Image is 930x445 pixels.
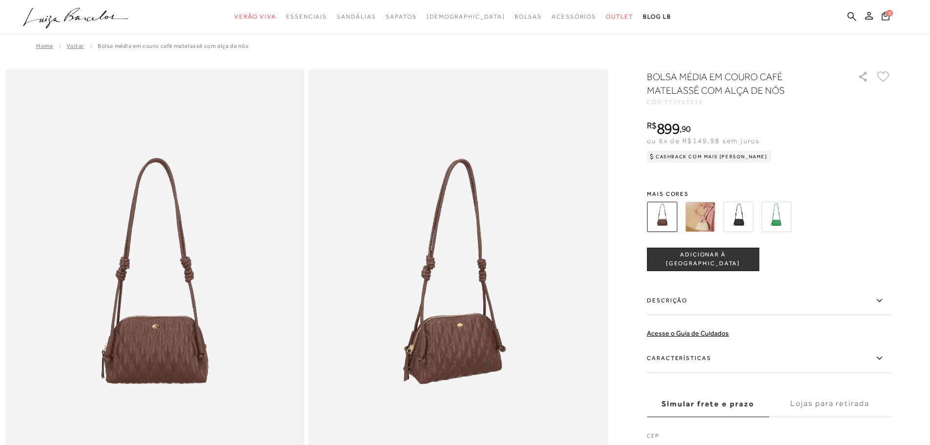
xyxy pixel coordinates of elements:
[886,10,893,17] span: 0
[657,120,680,137] span: 899
[723,202,753,232] img: BOLSA MÉDIA EM COURO PRETO MATELASSÊ COM ALÇA DE NÓS
[647,121,657,130] i: R$
[647,137,760,145] span: ou 6x de R$149,98 sem juros
[680,125,691,133] i: ,
[337,8,376,26] a: noSubCategoriesText
[647,70,830,97] h1: BOLSA MÉDIA EM COURO CAFÉ MATELASSÊ COM ALÇA DE NÓS
[664,99,703,106] span: 777713372
[552,8,596,26] a: noSubCategoriesText
[234,13,276,20] span: Verão Viva
[647,191,891,197] span: Mais cores
[769,391,891,417] label: Lojas para retirada
[761,202,791,232] img: BOLSA MÉDIA EM COURO VERDE TREVO MATELASSÊ COM ALÇA DE NÓS
[427,13,505,20] span: [DEMOGRAPHIC_DATA]
[682,124,691,134] span: 90
[647,431,891,445] label: CEP
[685,202,715,232] img: BOLSA MÉDIA EM COURO OFF WHITE MATELASSÊ COM ALÇA DE NÓS
[515,13,542,20] span: Bolsas
[647,151,771,163] div: Cashback com Mais [PERSON_NAME]
[66,42,84,49] a: Voltar
[552,13,596,20] span: Acessórios
[647,344,891,373] label: Características
[647,202,677,232] img: BOLSA MÉDIA EM COURO CAFÉ MATELASSÊ COM ALÇA DE NÓS
[515,8,542,26] a: noSubCategoriesText
[647,287,891,315] label: Descrição
[386,13,416,20] span: Sapatos
[647,329,729,337] a: Acesse o Guia de Cuidados
[427,8,505,26] a: noSubCategoriesText
[234,8,276,26] a: noSubCategoriesText
[647,99,842,105] div: CÓD:
[643,8,671,26] a: BLOG LB
[386,8,416,26] a: noSubCategoriesText
[286,13,327,20] span: Essenciais
[647,251,759,268] span: ADICIONAR À [GEOGRAPHIC_DATA]
[606,8,633,26] a: noSubCategoriesText
[36,42,53,49] a: Home
[337,13,376,20] span: Sandálias
[879,11,892,24] button: 0
[98,42,249,49] span: BOLSA MÉDIA EM COURO CAFÉ MATELASSÊ COM ALÇA DE NÓS
[606,13,633,20] span: Outlet
[286,8,327,26] a: noSubCategoriesText
[647,248,759,271] button: ADICIONAR À [GEOGRAPHIC_DATA]
[643,13,671,20] span: BLOG LB
[647,391,769,417] label: Simular frete e prazo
